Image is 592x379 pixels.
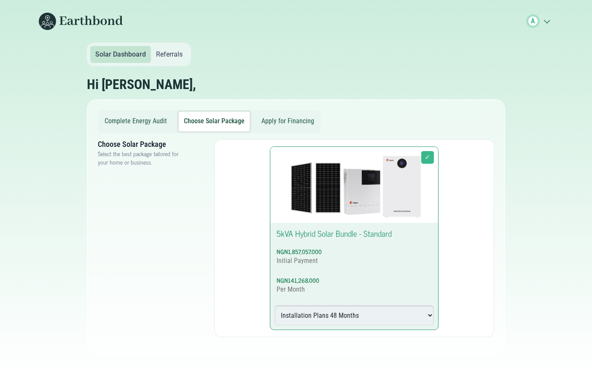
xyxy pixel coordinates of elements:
[87,76,196,92] h2: Hi [PERSON_NAME],
[151,46,188,63] a: Referrals
[100,112,172,131] button: Complete Energy Audit
[277,257,318,265] span: Initial Payment
[39,13,123,30] img: Earthbond's long logo for desktop view
[421,151,434,164] div: ✓
[98,139,187,149] h3: Choose Solar Package
[90,46,151,63] a: Solar Dashboard
[531,16,535,26] span: A
[179,112,250,131] button: Choose Solar Package
[98,149,187,166] p: Select the best package tailored for your home or business.
[256,112,319,131] button: Apply for Financing
[277,247,432,256] p: NGN1,857,057.000
[277,276,432,284] p: NGN141,268.000
[277,285,305,293] span: Per Month
[277,229,432,238] p: 5kVA Hybrid Solar Bundle - Standard
[98,110,494,344] div: Form Tabs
